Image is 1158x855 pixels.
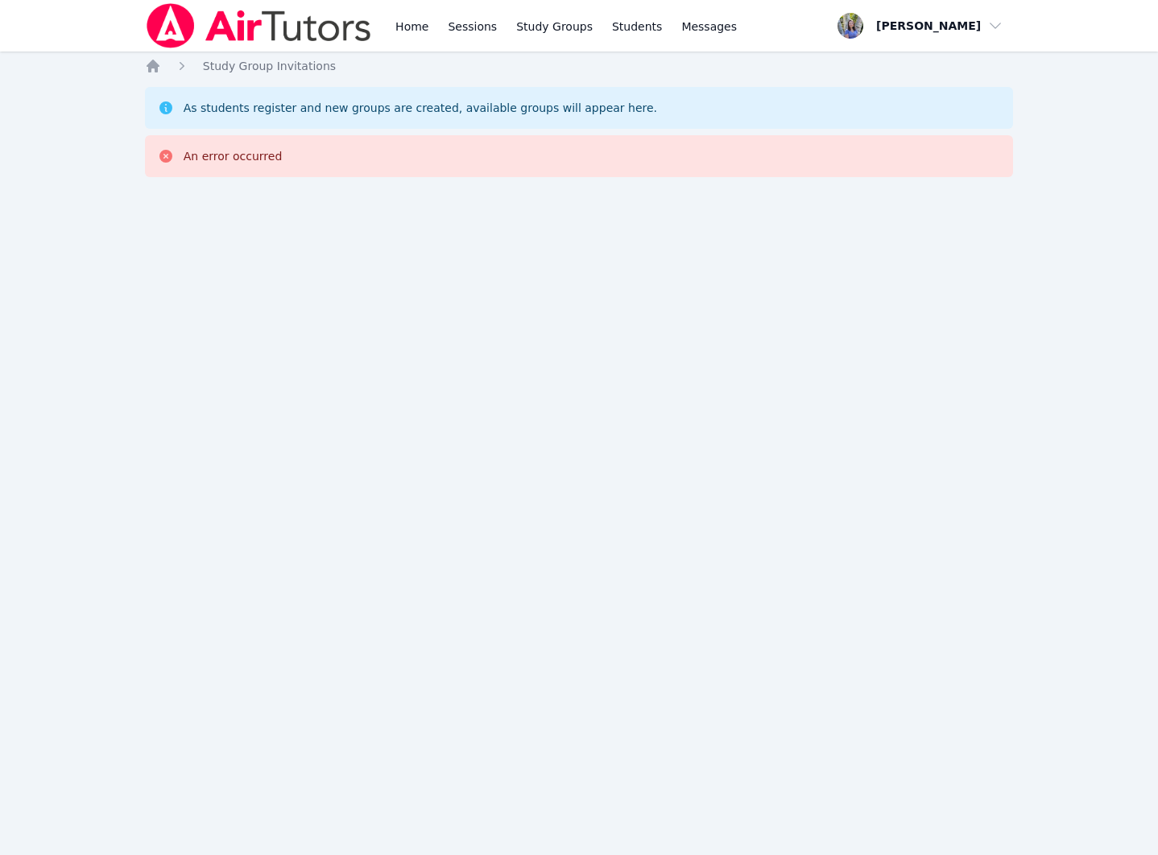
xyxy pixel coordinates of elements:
span: Study Group Invitations [203,60,336,72]
a: Study Group Invitations [203,58,336,74]
nav: Breadcrumb [145,58,1014,74]
div: As students register and new groups are created, available groups will appear here. [184,100,657,116]
img: Air Tutors [145,3,373,48]
span: Messages [681,19,737,35]
div: An error occurred [184,148,283,164]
